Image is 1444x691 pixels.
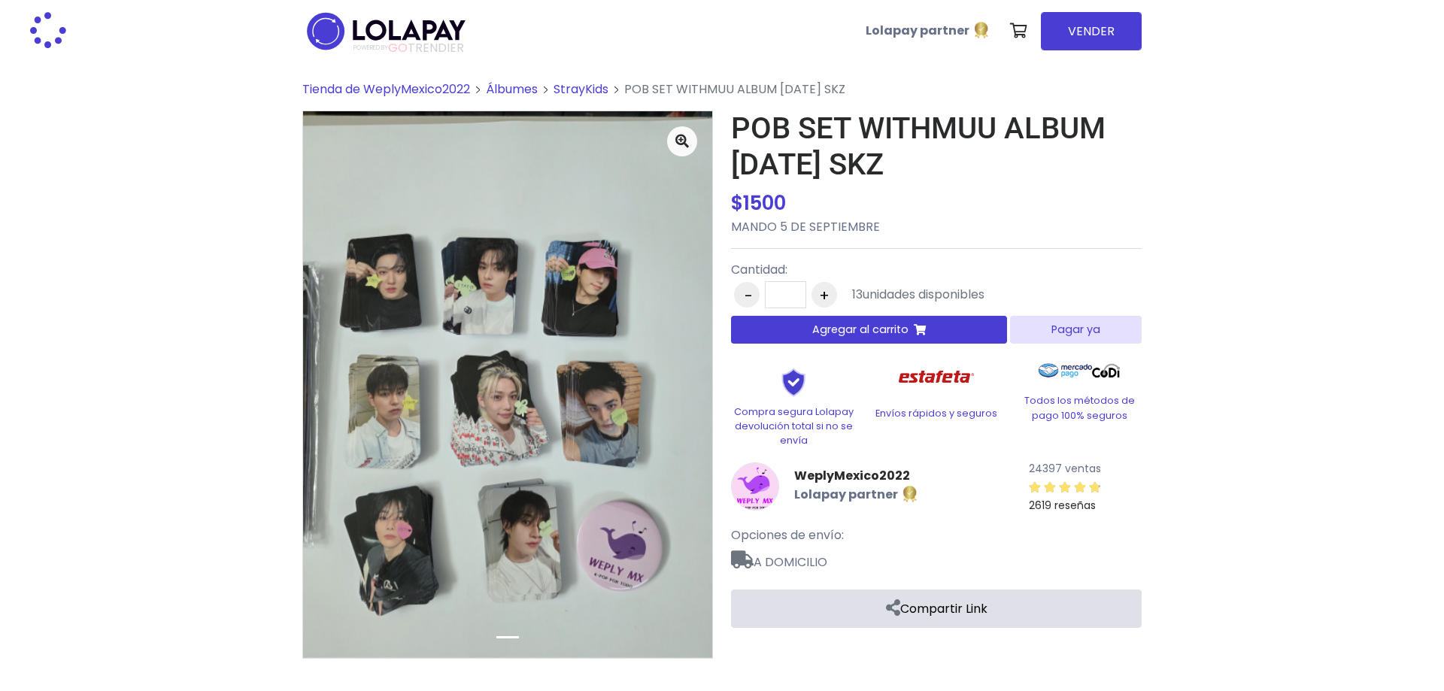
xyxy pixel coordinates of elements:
[794,486,898,504] b: Lolapay partner
[1039,356,1092,386] img: Mercado Pago Logo
[731,189,1142,218] div: $
[731,111,1142,183] h1: POB SET WITHMUU ALBUM [DATE] SKZ
[731,462,779,511] img: WeplyMexico2022
[972,21,990,39] img: Lolapay partner
[1029,498,1096,513] small: 2619 reseñas
[1029,477,1142,514] a: 2619 reseñas
[486,80,538,98] a: Álbumes
[794,467,919,485] a: WeplyMexico2022
[866,22,969,39] b: Lolapay partner
[302,80,1142,111] nav: breadcrumb
[731,218,1142,236] p: MANDO 5 DE SEPTIEMBRE
[731,316,1007,344] button: Agregar al carrito
[302,8,470,55] img: logo
[811,282,837,308] button: +
[353,41,464,55] span: TRENDIER
[554,80,608,98] a: StrayKids
[1092,356,1120,386] img: Codi Logo
[874,406,999,420] p: Envíos rápidos y seguros
[1029,461,1101,476] small: 24397 ventas
[731,261,984,279] p: Cantidad:
[1010,316,1142,344] button: Pagar ya
[901,485,919,503] img: Lolapay partner
[743,189,786,217] span: 1500
[1041,12,1142,50] a: VENDER
[302,80,470,98] a: Tienda de WeplyMexico2022
[734,282,760,308] button: -
[1017,393,1142,422] p: Todos los métodos de pago 100% seguros
[731,405,856,448] p: Compra segura Lolapay devolución total si no se envía
[756,368,831,396] img: Shield
[852,286,863,303] span: 13
[1029,478,1101,496] div: 4.85 / 5
[353,44,388,52] span: POWERED BY
[731,526,844,544] span: Opciones de envío:
[887,356,987,399] img: Estafeta Logo
[852,286,984,304] div: unidades disponibles
[303,111,712,658] img: medium_1756106322993.jpeg
[731,589,1142,628] a: Compartir Link
[388,39,408,56] span: GO
[731,544,1142,571] span: A DOMICILIO
[624,80,845,98] span: POB SET WITHMUU ALBUM [DATE] SKZ
[812,322,909,338] span: Agregar al carrito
